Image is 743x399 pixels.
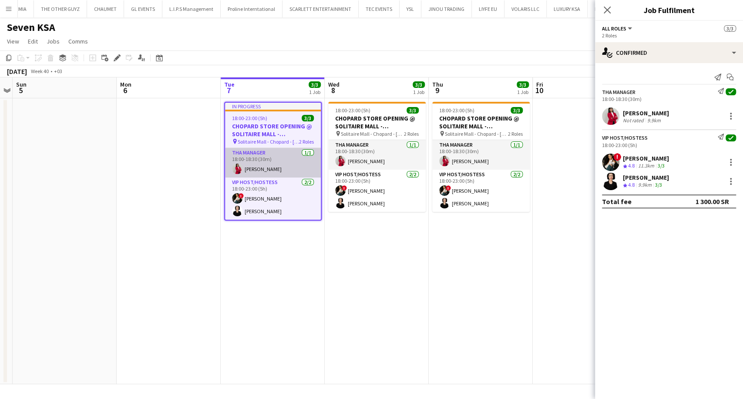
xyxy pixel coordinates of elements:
app-job-card: In progress18:00-23:00 (5h)3/3CHOPARD STORE OPENING @ SOLITAIRE MALL - [GEOGRAPHIC_DATA] Solitair... [224,102,322,221]
div: In progress [225,103,321,110]
span: 3/3 [407,107,419,114]
span: 18:00-23:00 (5h) [232,115,267,121]
a: Jobs [43,36,63,47]
span: 6 [119,85,131,95]
span: 2 Roles [404,131,419,137]
span: Solitaire Mall - Chopard - [GEOGRAPHIC_DATA] [341,131,404,137]
h3: CHOPARD STORE OPENING @ SOLITAIRE MALL - [GEOGRAPHIC_DATA] [225,122,321,138]
span: 3/3 [309,81,321,88]
span: Fri [536,80,543,88]
button: GL EVENTS [124,0,162,17]
div: [PERSON_NAME] [623,109,669,117]
div: [DATE] [7,67,27,76]
span: View [7,37,19,45]
h1: Seven KSA [7,21,55,34]
button: YSL [400,0,421,17]
span: 4.8 [628,181,635,188]
div: 1 Job [413,89,424,95]
button: SCARLETT ENTERTAINMENT [282,0,359,17]
div: 18:00-18:30 (30m) [602,96,736,102]
div: 9.9km [646,117,662,124]
app-card-role: THA Manager1/118:00-18:30 (30m)[PERSON_NAME] [432,140,530,170]
div: 9.9km [636,181,653,189]
span: 3/3 [517,81,529,88]
div: [PERSON_NAME] [623,154,669,162]
span: 3/3 [413,81,425,88]
span: All roles [602,25,626,32]
button: LUXURY KSA [547,0,588,17]
span: 3/3 [724,25,736,32]
div: Confirmed [595,42,743,63]
app-card-role: VIP Host/Hostess2/218:00-23:00 (5h)![PERSON_NAME][PERSON_NAME] [225,178,321,220]
span: 9 [431,85,443,95]
a: View [3,36,23,47]
app-card-role: VIP Host/Hostess2/218:00-23:00 (5h)![PERSON_NAME][PERSON_NAME] [328,170,426,212]
button: CHAUMET [87,0,124,17]
div: 11.3km [636,162,656,170]
span: Mon [120,80,131,88]
span: 18:00-23:00 (5h) [439,107,474,114]
button: All roles [602,25,633,32]
div: +03 [54,68,62,74]
button: Proline Interntational [221,0,282,17]
app-job-card: 18:00-23:00 (5h)3/3CHOPARD STORE OPENING @ SOLITAIRE MALL - [GEOGRAPHIC_DATA] Solitaire Mall - Ch... [328,102,426,212]
app-skills-label: 3/3 [655,181,662,188]
span: Edit [28,37,38,45]
div: THA Manager [602,89,635,95]
span: 7 [223,85,235,95]
a: Edit [24,36,41,47]
span: Wed [328,80,340,88]
div: VIP Host/Hostess [602,134,648,141]
app-job-card: 18:00-23:00 (5h)3/3CHOPARD STORE OPENING @ SOLITAIRE MALL - [GEOGRAPHIC_DATA] Solitaire Mall - Ch... [432,102,530,212]
app-card-role: VIP Host/Hostess2/218:00-23:00 (5h)![PERSON_NAME][PERSON_NAME] [432,170,530,212]
button: PRIMIA [5,0,34,17]
span: 2 Roles [508,131,523,137]
button: L.I.P.S Management [162,0,221,17]
span: 5 [15,85,27,95]
app-skills-label: 3/3 [658,162,665,169]
button: JINOU TRADING [421,0,472,17]
button: Elevated XP - Tural [588,0,643,17]
span: Comms [68,37,88,45]
div: 2 Roles [602,32,736,39]
span: Tue [224,80,235,88]
h3: CHOPARD STORE OPENING @ SOLITAIRE MALL - [GEOGRAPHIC_DATA] [328,114,426,130]
span: 3/3 [302,115,314,121]
div: Total fee [602,197,632,206]
span: Solitaire Mall - Chopard - [GEOGRAPHIC_DATA] [445,131,508,137]
h3: CHOPARD STORE OPENING @ SOLITAIRE MALL - [GEOGRAPHIC_DATA] [432,114,530,130]
div: Not rated [623,117,646,124]
span: 2 Roles [299,138,314,145]
span: 10 [535,85,543,95]
app-card-role: THA Manager1/118:00-18:30 (30m)[PERSON_NAME] [225,148,321,178]
span: ! [342,185,347,191]
button: TEC EVENTS [359,0,400,17]
button: LIYFE EU [472,0,504,17]
span: ! [446,185,451,191]
div: 18:00-23:00 (5h) [602,142,736,148]
span: Thu [432,80,443,88]
span: Sun [16,80,27,88]
h3: Job Fulfilment [595,4,743,16]
div: 1 Job [517,89,528,95]
span: 4.8 [628,162,635,169]
button: VOLARIS LLC [504,0,547,17]
div: 1 Job [309,89,320,95]
a: Comms [65,36,91,47]
span: Week 40 [29,68,50,74]
div: 1 300.00 SR [696,197,729,206]
span: 3/3 [511,107,523,114]
span: ! [613,153,621,161]
app-card-role: THA Manager1/118:00-18:30 (30m)[PERSON_NAME] [328,140,426,170]
span: Solitaire Mall - Chopard - [GEOGRAPHIC_DATA] [238,138,299,145]
span: 18:00-23:00 (5h) [335,107,370,114]
button: THE OTHER GUYZ [34,0,87,17]
span: 8 [327,85,340,95]
div: [PERSON_NAME] [623,174,669,181]
span: ! [239,193,244,198]
span: Jobs [47,37,60,45]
